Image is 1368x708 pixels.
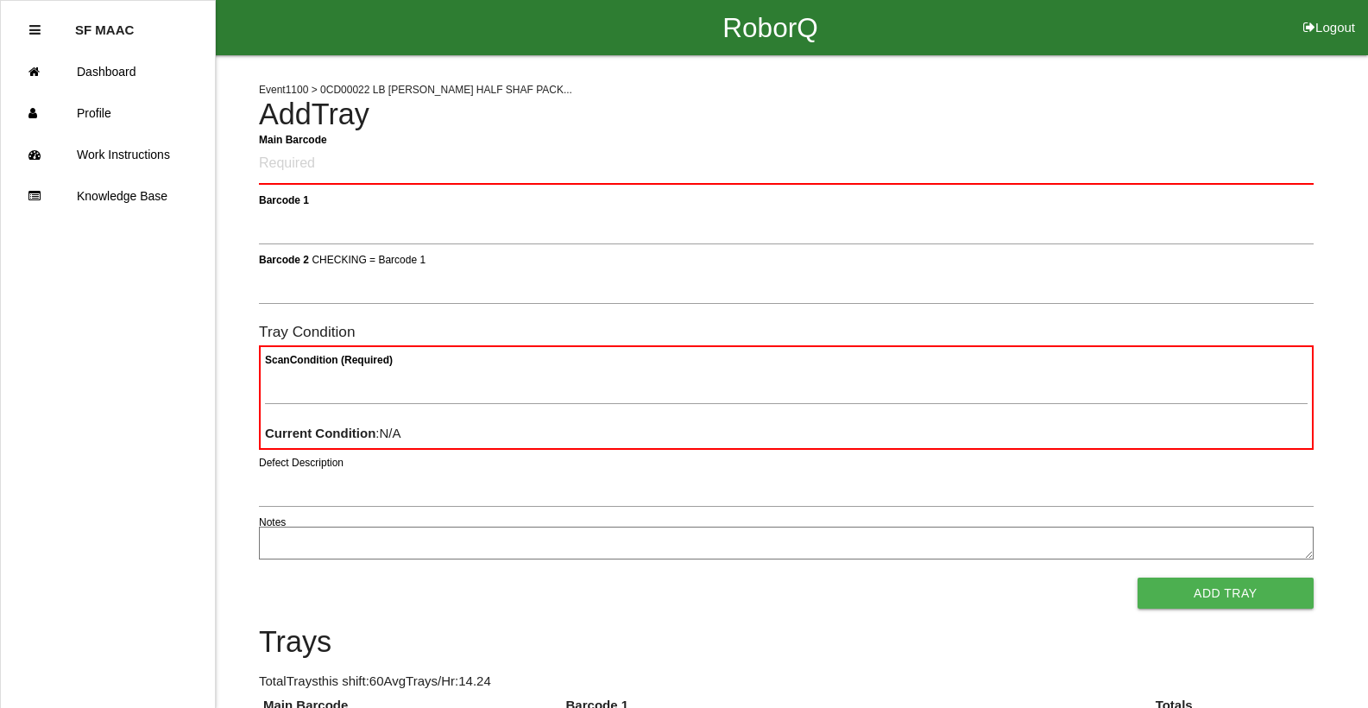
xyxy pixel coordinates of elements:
a: Profile [1,92,215,134]
button: Add Tray [1138,578,1314,609]
b: Main Barcode [259,133,327,145]
h6: Tray Condition [259,324,1314,340]
a: Dashboard [1,51,215,92]
span: Event 1100 > 0CD00022 LB [PERSON_NAME] HALF SHAF PACK... [259,84,572,96]
input: Required [259,144,1314,185]
b: Scan Condition (Required) [265,354,393,366]
b: Current Condition [265,426,375,440]
div: Close [29,9,41,51]
h4: Trays [259,626,1314,659]
b: Barcode 1 [259,193,309,205]
a: Knowledge Base [1,175,215,217]
span: : N/A [265,426,401,440]
a: Work Instructions [1,134,215,175]
p: SF MAAC [75,9,134,37]
b: Barcode 2 [259,253,309,265]
label: Defect Description [259,455,344,471]
h4: Add Tray [259,98,1314,131]
p: Total Trays this shift: 60 Avg Trays /Hr: 14.24 [259,672,1314,692]
span: CHECKING = Barcode 1 [312,253,426,265]
label: Notes [259,515,286,530]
